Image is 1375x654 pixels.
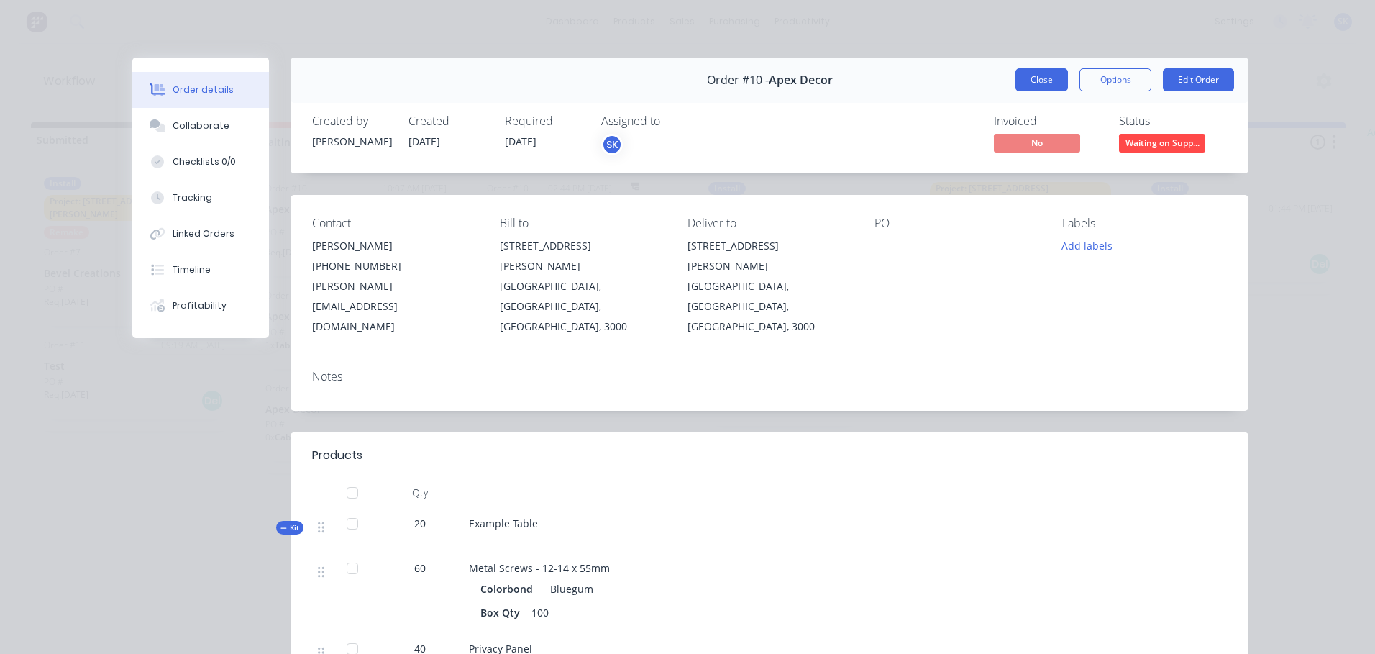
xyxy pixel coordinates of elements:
div: [STREET_ADDRESS][PERSON_NAME] [500,236,664,276]
button: Timeline [132,252,269,288]
div: PO [874,217,1039,230]
div: Notes [312,370,1227,383]
button: Checklists 0/0 [132,144,269,180]
div: Created [408,114,488,128]
div: Invoiced [994,114,1102,128]
div: Colorbond [480,578,539,599]
div: Profitability [173,299,227,312]
button: Add labels [1054,236,1120,255]
button: Close [1015,68,1068,91]
span: Kit [280,522,299,533]
div: Required [505,114,584,128]
div: [PERSON_NAME][PHONE_NUMBER][PERSON_NAME][EMAIL_ADDRESS][DOMAIN_NAME] [312,236,477,337]
button: Options [1079,68,1151,91]
span: Metal Screws - 12-14 x 55mm [469,561,610,575]
div: Checklists 0/0 [173,155,236,168]
div: [STREET_ADDRESS][PERSON_NAME][GEOGRAPHIC_DATA], [GEOGRAPHIC_DATA], [GEOGRAPHIC_DATA], 3000 [687,236,852,337]
span: No [994,134,1080,152]
span: Order #10 - [707,73,769,87]
div: [GEOGRAPHIC_DATA], [GEOGRAPHIC_DATA], [GEOGRAPHIC_DATA], 3000 [500,276,664,337]
button: Tracking [132,180,269,216]
span: 20 [414,516,426,531]
div: [STREET_ADDRESS][PERSON_NAME] [687,236,852,276]
span: Waiting on Supp... [1119,134,1205,152]
div: Kit [276,521,303,535]
button: Profitability [132,288,269,324]
div: Status [1119,114,1227,128]
span: 60 [414,560,426,576]
div: Contact [312,217,477,230]
span: Apex Decor [769,73,833,87]
div: Bill to [500,217,664,230]
div: Created by [312,114,391,128]
div: Order details [173,83,234,96]
div: [PERSON_NAME] [312,236,477,256]
button: Edit Order [1163,68,1234,91]
button: Order details [132,72,269,108]
div: Box Qty [480,602,526,623]
div: Labels [1062,217,1227,230]
div: Collaborate [173,119,229,132]
div: [STREET_ADDRESS][PERSON_NAME][GEOGRAPHIC_DATA], [GEOGRAPHIC_DATA], [GEOGRAPHIC_DATA], 3000 [500,236,664,337]
button: Linked Orders [132,216,269,252]
div: [GEOGRAPHIC_DATA], [GEOGRAPHIC_DATA], [GEOGRAPHIC_DATA], 3000 [687,276,852,337]
div: Deliver to [687,217,852,230]
div: Products [312,447,362,464]
div: [PERSON_NAME] [312,134,391,149]
div: Qty [377,478,463,507]
div: Bluegum [544,578,593,599]
div: [PHONE_NUMBER] [312,256,477,276]
div: Assigned to [601,114,745,128]
div: Linked Orders [173,227,234,240]
div: [PERSON_NAME][EMAIL_ADDRESS][DOMAIN_NAME] [312,276,477,337]
span: Example Table [469,517,538,530]
span: [DATE] [408,135,440,148]
span: [DATE] [505,135,536,148]
button: Waiting on Supp... [1119,134,1205,155]
div: 100 [526,602,554,623]
button: SK [601,134,623,155]
button: Collaborate [132,108,269,144]
div: Timeline [173,263,211,276]
div: Tracking [173,191,212,204]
